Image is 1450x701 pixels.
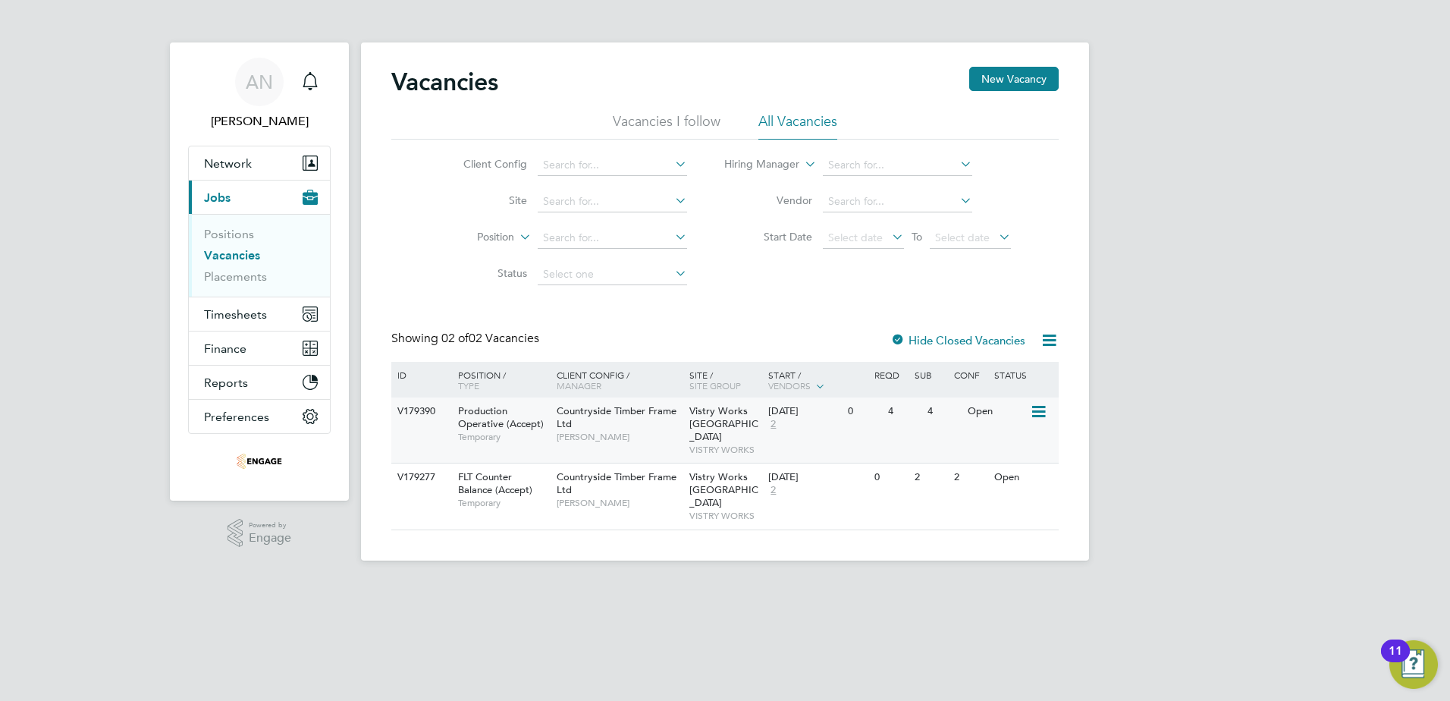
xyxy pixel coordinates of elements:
span: Type [458,379,479,391]
button: Preferences [189,400,330,433]
span: Temporary [458,497,549,509]
span: VISTRY WORKS [689,444,761,456]
div: Position / [447,362,553,398]
input: Search for... [538,191,687,212]
span: Vistry Works [GEOGRAPHIC_DATA] [689,470,758,509]
label: Start Date [725,230,812,244]
div: [DATE] [768,471,867,484]
button: Timesheets [189,297,330,331]
div: Conf [950,362,990,388]
span: Temporary [458,431,549,443]
span: Select date [935,231,990,244]
label: Site [440,193,527,207]
span: Site Group [689,379,741,391]
span: Network [204,156,252,171]
div: 0 [871,464,910,492]
button: New Vacancy [969,67,1059,91]
span: 2 [768,418,778,431]
span: Finance [204,341,246,356]
label: Position [427,230,514,245]
label: Hide Closed Vacancies [890,333,1025,347]
span: Powered by [249,519,291,532]
span: Select date [828,231,883,244]
a: Vacancies [204,248,260,262]
span: 02 of [441,331,469,346]
div: Sub [911,362,950,388]
span: [PERSON_NAME] [557,431,682,443]
span: Vistry Works [GEOGRAPHIC_DATA] [689,404,758,443]
button: Reports [189,366,330,399]
img: acceptrec-logo-retina.png [237,449,282,473]
span: Reports [204,376,248,390]
div: 2 [911,464,950,492]
span: Preferences [204,410,269,424]
nav: Main navigation [170,42,349,501]
div: 11 [1389,651,1402,671]
a: Go to home page [188,449,331,473]
input: Search for... [538,228,687,249]
label: Hiring Manager [712,157,799,172]
input: Search for... [538,155,687,176]
a: Powered byEngage [228,519,292,548]
li: Vacancies I follow [613,112,720,140]
div: 4 [884,398,924,426]
div: Jobs [189,214,330,297]
span: 02 Vacancies [441,331,539,346]
span: Production Operative (Accept) [458,404,544,430]
span: VISTRY WORKS [689,510,761,522]
label: Status [440,266,527,280]
div: Site / [686,362,765,398]
div: Open [990,464,1056,492]
a: Placements [204,269,267,284]
h2: Vacancies [391,67,498,97]
span: Manager [557,379,601,391]
button: Jobs [189,181,330,214]
div: Showing [391,331,542,347]
button: Finance [189,332,330,365]
div: Open [964,398,1030,426]
label: Vendor [725,193,812,207]
div: Start / [764,362,871,400]
span: Countryside Timber Frame Ltd [557,404,676,430]
span: AN [246,72,273,92]
div: ID [394,362,447,388]
input: Search for... [823,155,972,176]
div: Client Config / [553,362,686,398]
span: Arron Neal [188,112,331,130]
a: Positions [204,227,254,241]
input: Search for... [823,191,972,212]
span: [PERSON_NAME] [557,497,682,509]
span: To [907,227,927,247]
span: Countryside Timber Frame Ltd [557,470,676,496]
span: FLT Counter Balance (Accept) [458,470,532,496]
span: Engage [249,532,291,545]
div: V179277 [394,464,447,492]
span: 2 [768,484,778,497]
li: All Vacancies [758,112,837,140]
div: 0 [844,398,883,426]
div: V179390 [394,398,447,426]
span: Jobs [204,190,231,205]
button: Network [189,146,330,180]
label: Client Config [440,157,527,171]
div: [DATE] [768,405,840,418]
div: 2 [950,464,990,492]
a: AN[PERSON_NAME] [188,58,331,130]
div: Reqd [871,362,910,388]
span: Vendors [768,379,811,391]
div: Status [990,362,1056,388]
button: Open Resource Center, 11 new notifications [1389,640,1438,689]
span: Timesheets [204,307,267,322]
input: Select one [538,264,687,285]
div: 4 [924,398,963,426]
